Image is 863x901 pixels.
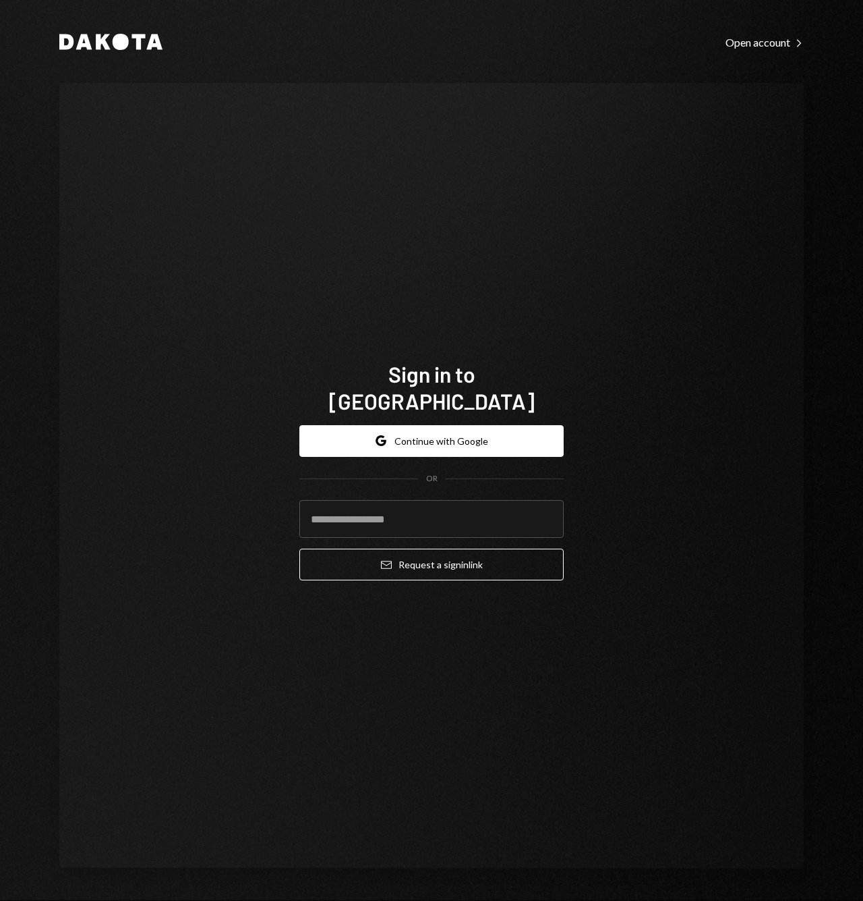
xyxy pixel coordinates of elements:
[725,34,804,49] a: Open account
[299,549,564,580] button: Request a signinlink
[299,425,564,457] button: Continue with Google
[299,360,564,414] h1: Sign in to [GEOGRAPHIC_DATA]
[725,36,804,49] div: Open account
[426,473,438,485] div: OR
